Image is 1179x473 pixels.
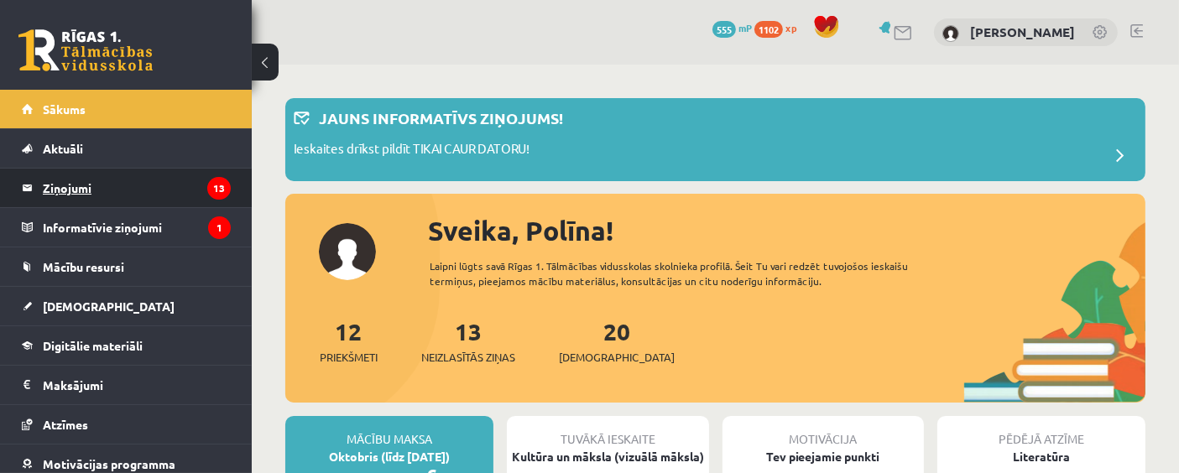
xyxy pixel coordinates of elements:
p: Ieskaites drīkst pildīt TIKAI CAUR DATORU! [294,139,530,163]
a: 12Priekšmeti [320,316,378,366]
a: Aktuāli [22,129,231,168]
span: [DEMOGRAPHIC_DATA] [43,299,175,314]
span: Mācību resursi [43,259,124,274]
span: Neizlasītās ziņas [421,349,515,366]
span: xp [785,21,796,34]
span: mP [738,21,752,34]
a: Mācību resursi [22,247,231,286]
span: Aktuāli [43,141,83,156]
p: Jauns informatīvs ziņojums! [319,107,563,129]
div: Oktobris (līdz [DATE]) [285,448,493,465]
span: Digitālie materiāli [43,338,143,353]
a: 1102 xp [754,21,805,34]
span: Motivācijas programma [43,456,175,471]
a: Rīgas 1. Tālmācības vidusskola [18,29,153,71]
div: Tuvākā ieskaite [507,416,708,448]
span: Sākums [43,101,86,117]
a: Digitālie materiāli [22,326,231,365]
a: Atzīmes [22,405,231,444]
div: Mācību maksa [285,416,493,448]
span: Priekšmeti [320,349,378,366]
legend: Informatīvie ziņojumi [43,208,231,247]
div: Pēdējā atzīme [937,416,1145,448]
i: 13 [207,177,231,200]
span: 1102 [754,21,783,38]
img: Polīna Pērkone [942,25,959,42]
div: Sveika, Polīna! [428,211,1145,251]
span: 555 [712,21,736,38]
a: 20[DEMOGRAPHIC_DATA] [559,316,675,366]
a: Ziņojumi13 [22,169,231,207]
legend: Maksājumi [43,366,231,404]
a: 13Neizlasītās ziņas [421,316,515,366]
a: Informatīvie ziņojumi1 [22,208,231,247]
span: Atzīmes [43,417,88,432]
div: Tev pieejamie punkti [723,448,924,465]
a: Maksājumi [22,366,231,404]
div: Literatūra [937,448,1145,465]
div: Motivācija [723,416,924,448]
div: Laipni lūgts savā Rīgas 1. Tālmācības vidusskolas skolnieka profilā. Šeit Tu vari redzēt tuvojošo... [430,258,946,288]
i: 1 [208,216,231,239]
a: [DEMOGRAPHIC_DATA] [22,287,231,325]
legend: Ziņojumi [43,169,231,207]
a: [PERSON_NAME] [970,23,1075,40]
a: Sākums [22,90,231,128]
span: [DEMOGRAPHIC_DATA] [559,349,675,366]
div: Kultūra un māksla (vizuālā māksla) [507,448,708,465]
a: 555 mP [712,21,752,34]
a: Jauns informatīvs ziņojums! Ieskaites drīkst pildīt TIKAI CAUR DATORU! [294,107,1137,173]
